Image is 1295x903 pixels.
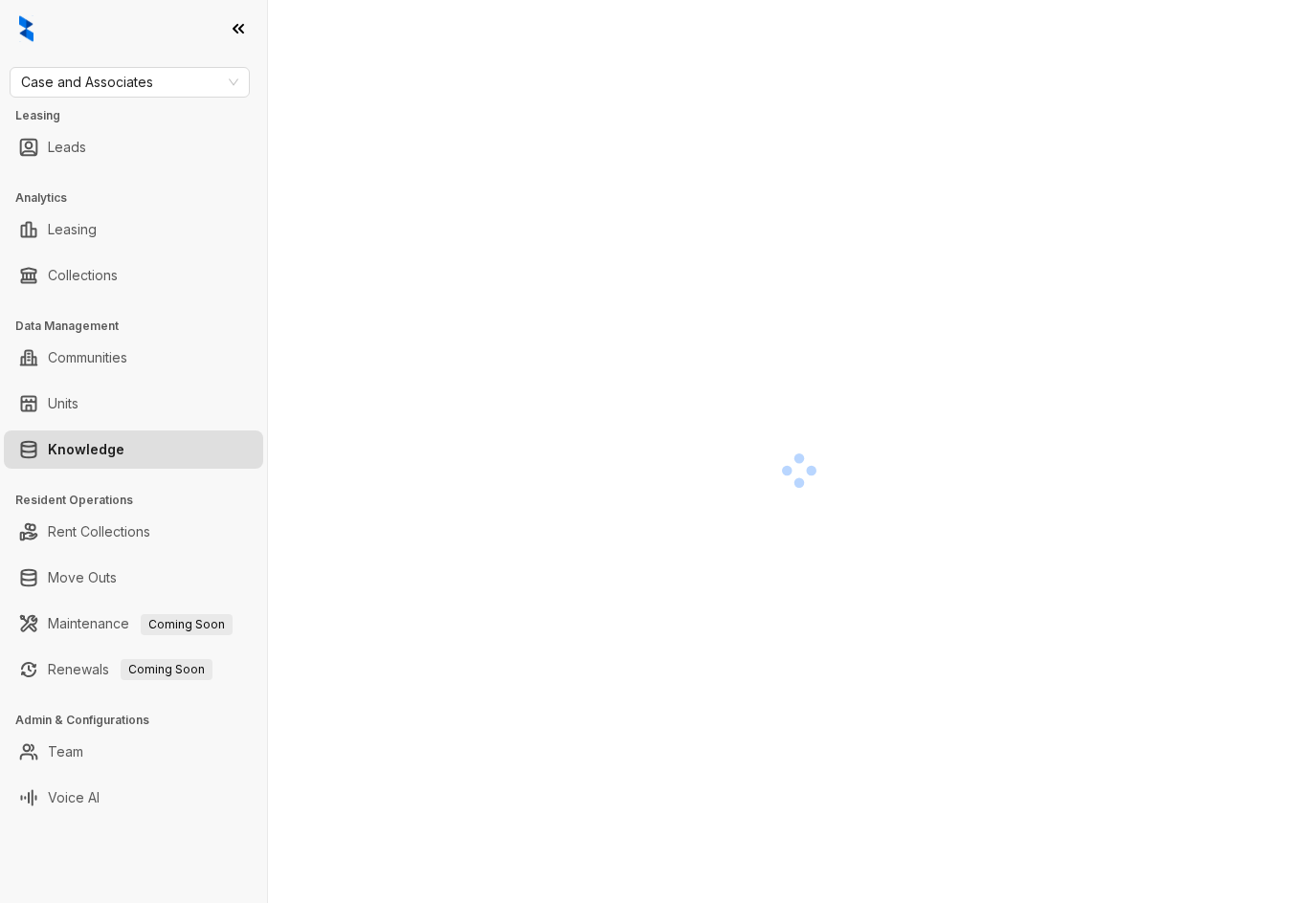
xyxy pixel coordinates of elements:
h3: Admin & Configurations [15,712,267,729]
a: Collections [48,256,118,295]
a: Communities [48,339,127,377]
a: Leasing [48,210,97,249]
a: Units [48,385,78,423]
li: Collections [4,256,263,295]
a: Move Outs [48,559,117,597]
a: RenewalsComing Soon [48,650,212,689]
a: Rent Collections [48,513,150,551]
li: Renewals [4,650,263,689]
h3: Leasing [15,107,267,124]
li: Move Outs [4,559,263,597]
li: Maintenance [4,605,263,643]
a: Team [48,733,83,771]
li: Voice AI [4,779,263,817]
li: Team [4,733,263,771]
a: Voice AI [48,779,100,817]
span: Coming Soon [141,614,233,635]
li: Leads [4,128,263,166]
h3: Data Management [15,318,267,335]
a: Knowledge [48,430,124,469]
li: Rent Collections [4,513,263,551]
span: Case and Associates [21,68,238,97]
h3: Analytics [15,189,267,207]
h3: Resident Operations [15,492,267,509]
li: Communities [4,339,263,377]
li: Units [4,385,263,423]
li: Knowledge [4,430,263,469]
li: Leasing [4,210,263,249]
a: Leads [48,128,86,166]
img: logo [19,15,33,42]
span: Coming Soon [121,659,212,680]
